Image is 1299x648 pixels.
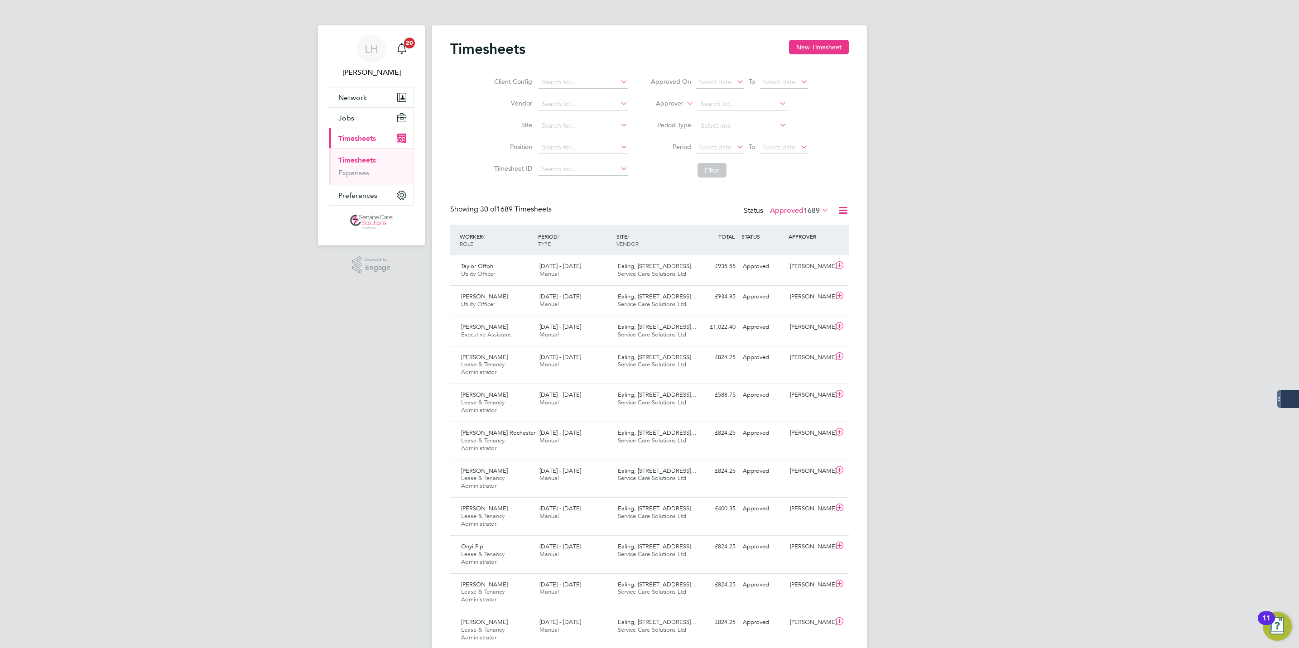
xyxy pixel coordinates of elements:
a: Powered byEngage [352,256,391,274]
span: Service Care Solutions Ltd [618,300,686,308]
div: Approved [739,289,786,304]
div: £935.55 [692,259,739,274]
div: [PERSON_NAME] [786,320,833,335]
span: Lease & Tenancy Administrator [461,360,505,376]
span: 20 [404,38,415,48]
button: New Timesheet [789,40,849,54]
span: [DATE] - [DATE] [539,542,581,550]
div: £824.25 [692,426,739,441]
span: To [746,141,758,153]
div: [PERSON_NAME] [786,289,833,304]
span: VENDOR [616,240,639,247]
div: APPROVER [786,228,833,245]
span: Ealing, [STREET_ADDRESS]… [618,467,697,475]
span: / [483,233,485,240]
span: Service Care Solutions Ltd [618,331,686,338]
input: Search for... [539,163,628,176]
span: [PERSON_NAME] [461,581,508,588]
span: Network [338,93,367,102]
div: £824.25 [692,350,739,365]
span: / [558,233,559,240]
span: Lease & Tenancy Administrator [461,437,505,452]
span: Manual [539,626,559,634]
span: Preferences [338,191,377,200]
label: Approved [770,206,829,215]
a: Go to home page [329,215,414,229]
span: [PERSON_NAME] [461,618,508,626]
span: 1689 [803,206,820,215]
span: Manual [539,512,559,520]
button: Preferences [329,185,414,205]
span: TYPE [538,240,551,247]
label: Approved On [650,77,691,86]
span: Manual [539,331,559,338]
div: Approved [739,388,786,403]
span: Ealing, [STREET_ADDRESS]… [618,542,697,550]
span: Manual [539,550,559,558]
div: [PERSON_NAME] [786,464,833,479]
span: [PERSON_NAME] [461,467,508,475]
span: [PERSON_NAME] [461,353,508,361]
span: Service Care Solutions Ltd [618,360,686,368]
input: Select one [698,120,787,132]
div: Approved [739,539,786,554]
span: Jobs [338,114,354,122]
span: Service Care Solutions Ltd [618,270,686,278]
span: [DATE] - [DATE] [539,504,581,512]
span: 30 of [480,205,496,214]
div: Approved [739,464,786,479]
input: Search for... [539,120,628,132]
span: Lease & Tenancy Administrator [461,588,505,603]
label: Approver [643,99,683,108]
img: servicecare-logo-retina.png [350,215,393,229]
div: [PERSON_NAME] [786,259,833,274]
span: Manual [539,398,559,406]
div: Approved [739,426,786,441]
div: [PERSON_NAME] [786,388,833,403]
span: Service Care Solutions Ltd [618,588,686,595]
span: Service Care Solutions Ltd [618,550,686,558]
div: Showing [450,205,553,214]
span: Service Care Solutions Ltd [618,398,686,406]
div: Approved [739,259,786,274]
span: Service Care Solutions Ltd [618,626,686,634]
button: Timesheets [329,128,414,148]
label: Site [491,121,532,129]
span: [DATE] - [DATE] [539,467,581,475]
span: Ealing, [STREET_ADDRESS]… [618,293,697,300]
span: [DATE] - [DATE] [539,323,581,331]
span: Ealing, [STREET_ADDRESS]… [618,429,697,437]
div: £400.35 [692,501,739,516]
span: Select date [763,78,795,86]
span: [DATE] - [DATE] [539,391,581,398]
h2: Timesheets [450,40,525,58]
span: Service Care Solutions Ltd [618,437,686,444]
div: SITE [614,228,693,252]
span: Ealing, [STREET_ADDRESS]… [618,323,697,331]
span: Executive Assistant [461,331,511,338]
button: Open Resource Center, 11 new notifications [1263,612,1292,641]
span: Lease & Tenancy Administrator [461,626,505,641]
span: Manual [539,474,559,482]
label: Timesheet ID [491,164,532,173]
a: Timesheets [338,156,376,164]
div: Approved [739,577,786,592]
input: Search for... [539,76,628,89]
span: Utility Officer [461,300,495,308]
span: [PERSON_NAME] [461,504,508,512]
span: [PERSON_NAME] [461,391,508,398]
label: Period [650,143,691,151]
span: [PERSON_NAME] Rochester [461,429,535,437]
input: Search for... [539,141,628,154]
label: Period Type [650,121,691,129]
span: Ealing, [STREET_ADDRESS]… [618,618,697,626]
span: Taylor Offoh [461,262,493,270]
span: Service Care Solutions Ltd [618,512,686,520]
span: Timesheets [338,134,376,143]
span: Ealing, [STREET_ADDRESS]… [618,581,697,588]
span: Manual [539,588,559,595]
div: Approved [739,350,786,365]
div: £824.25 [692,464,739,479]
a: Expenses [338,168,369,177]
span: [PERSON_NAME] [461,323,508,331]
